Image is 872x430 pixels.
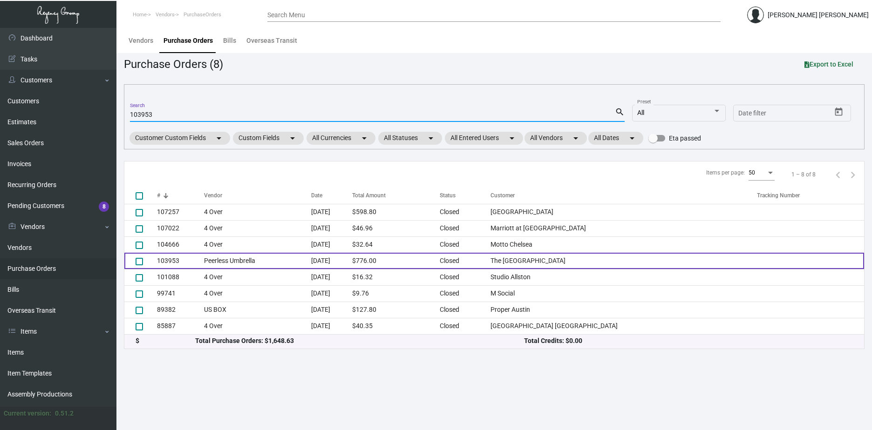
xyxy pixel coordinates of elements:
mat-chip: All Entered Users [445,132,523,145]
td: [DATE] [311,236,352,253]
div: $ [136,336,195,346]
td: 107257 [157,204,204,220]
span: PurchaseOrders [184,12,221,18]
td: 4 Over [204,204,311,220]
td: 4 Over [204,318,311,334]
span: Vendors [156,12,175,18]
input: Start date [738,110,767,117]
div: Customer [490,191,757,200]
span: Eta passed [669,133,701,144]
mat-icon: arrow_drop_down [287,133,298,144]
td: Closed [440,269,490,285]
mat-icon: arrow_drop_down [359,133,370,144]
div: Customer [490,191,515,200]
td: Closed [440,318,490,334]
div: Date [311,191,322,200]
td: [DATE] [311,253,352,269]
mat-chip: Customer Custom Fields [129,132,230,145]
div: 1 – 8 of 8 [791,170,816,179]
td: 103953 [157,253,204,269]
div: Status [440,191,456,200]
span: Export to Excel [804,60,853,68]
span: 50 [749,169,755,176]
td: 107022 [157,220,204,236]
div: Total Credits: $0.00 [524,336,853,346]
td: Closed [440,285,490,302]
div: Status [440,191,490,200]
td: Studio Allston [490,269,757,285]
div: # [157,191,160,200]
img: admin@bootstrapmaster.com [747,7,764,23]
td: [DATE] [311,285,352,302]
mat-chip: All Dates [588,132,643,145]
td: $40.35 [352,318,440,334]
td: $598.80 [352,204,440,220]
td: 101088 [157,269,204,285]
div: Tracking Number [757,191,864,200]
div: Total Purchase Orders: $1,648.63 [195,336,524,346]
div: Date [311,191,352,200]
td: $776.00 [352,253,440,269]
td: US BOX [204,302,311,318]
td: M Social [490,285,757,302]
mat-chip: All Vendors [525,132,587,145]
mat-icon: arrow_drop_down [213,133,225,144]
td: [DATE] [311,204,352,220]
mat-chip: All Statuses [378,132,442,145]
button: Next page [845,167,860,182]
td: Proper Austin [490,302,757,318]
td: [DATE] [311,220,352,236]
div: Vendor [204,191,311,200]
span: Home [133,12,147,18]
mat-select: Items per page: [749,170,775,176]
div: Bills [223,36,236,46]
td: 85887 [157,318,204,334]
mat-icon: arrow_drop_down [570,133,581,144]
td: Motto Chelsea [490,236,757,253]
td: [GEOGRAPHIC_DATA] [490,204,757,220]
td: [GEOGRAPHIC_DATA] [GEOGRAPHIC_DATA] [490,318,757,334]
td: Closed [440,253,490,269]
td: Closed [440,220,490,236]
td: $46.96 [352,220,440,236]
td: [DATE] [311,318,352,334]
td: $32.64 [352,236,440,253]
button: Export to Excel [797,56,861,73]
td: $127.80 [352,302,440,318]
div: Vendor [204,191,222,200]
span: All [637,109,644,116]
div: Tracking Number [757,191,800,200]
mat-chip: Custom Fields [233,132,304,145]
div: Vendors [129,36,153,46]
input: End date [775,110,820,117]
mat-icon: arrow_drop_down [627,133,638,144]
td: Marriott at [GEOGRAPHIC_DATA] [490,220,757,236]
div: 0.51.2 [55,409,74,418]
mat-icon: arrow_drop_down [506,133,518,144]
td: $9.76 [352,285,440,302]
td: Peerless Umbrella [204,253,311,269]
div: Purchase Orders [163,36,213,46]
td: The [GEOGRAPHIC_DATA] [490,253,757,269]
mat-icon: arrow_drop_down [425,133,436,144]
div: # [157,191,204,200]
td: 4 Over [204,285,311,302]
td: 4 Over [204,236,311,253]
td: 4 Over [204,269,311,285]
td: Closed [440,236,490,253]
mat-icon: search [615,107,625,118]
td: Closed [440,302,490,318]
button: Open calendar [831,105,846,120]
td: [DATE] [311,269,352,285]
td: 4 Over [204,220,311,236]
td: 89382 [157,302,204,318]
td: 104666 [157,236,204,253]
td: 99741 [157,285,204,302]
td: [DATE] [311,302,352,318]
div: Total Amount [352,191,440,200]
button: Previous page [831,167,845,182]
div: Items per page: [706,168,745,177]
td: Closed [440,204,490,220]
div: Overseas Transit [246,36,297,46]
td: $16.32 [352,269,440,285]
